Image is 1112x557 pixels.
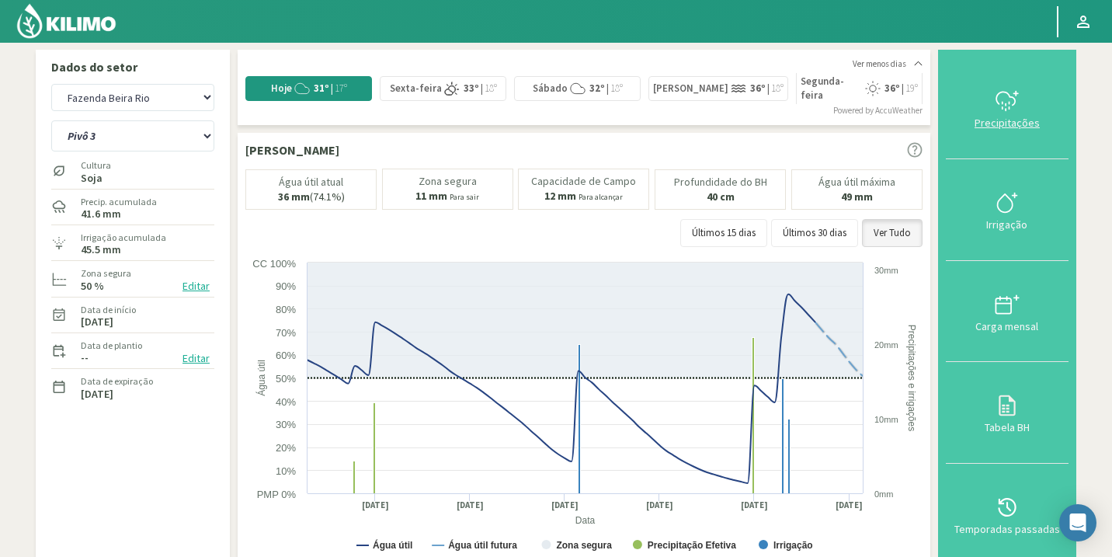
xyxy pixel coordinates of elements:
[544,189,576,203] b: 12 mm
[81,353,89,363] label: --
[836,500,863,511] text: [DATE]
[853,57,906,71] span: Ver menos dias
[279,176,343,188] p: Água útil atual
[906,325,917,431] text: Precipitações e irrigações
[81,374,153,388] label: Data de expiração
[419,176,477,187] p: Zona segura
[533,82,568,96] span: Sábado
[674,176,767,188] p: Profundidade do BH
[841,190,873,204] b: 49 mm
[276,304,296,315] text: 80%
[252,258,296,270] text: CC 100%
[278,190,310,204] b: 36 mm
[81,195,157,209] label: Precip. acumulada
[646,500,673,511] text: [DATE]
[950,422,1064,433] div: Tabela BH
[481,82,483,95] span: |
[680,219,767,247] button: Últimos 15 dias
[276,327,296,339] text: 70%
[773,540,813,551] text: Irrigação
[81,209,121,219] label: 41.6 mm
[16,2,117,40] img: Kilimo
[81,245,121,255] label: 45.5 mm
[81,173,111,183] label: Soja
[575,515,596,526] text: Data
[833,104,923,117] div: Powered by AccuWeather
[448,539,517,551] text: Água útil futura
[874,489,893,499] text: 0mm
[276,396,296,408] text: 40%
[245,141,339,159] p: [PERSON_NAME]
[178,350,214,367] button: Editar
[950,117,1064,128] div: Precipitações
[81,389,113,399] label: [DATE]
[884,82,900,95] strong: 36º
[81,158,111,172] label: Cultura
[178,277,214,295] button: Editar
[950,524,1064,534] div: Temporadas passadas
[653,82,728,96] span: [PERSON_NAME]
[271,82,292,96] span: Hoje
[946,261,1069,363] button: Carga mensal
[276,442,296,454] text: 20%
[276,373,296,385] text: 50%
[81,339,142,353] label: Data de plantio
[81,231,166,245] label: Irrigação acumulada
[278,191,345,203] p: (74.1%)
[741,500,768,511] text: [DATE]
[531,176,636,187] p: Capacidade de Campo
[314,82,329,95] strong: 31º
[333,82,347,95] span: 17º
[255,360,267,396] text: Água útil
[362,500,389,511] text: [DATE]
[707,190,735,204] b: 40 cm
[81,317,113,327] label: [DATE]
[276,350,296,361] text: 60%
[767,82,770,95] span: |
[950,321,1064,332] div: Carga mensal
[81,281,104,291] label: 50 %
[331,82,333,95] span: |
[276,419,296,430] text: 30%
[950,219,1064,230] div: Irrigação
[390,82,442,96] span: Sexta-feira
[609,82,623,95] span: 18º
[874,266,898,275] text: 30mm
[415,189,447,203] b: 11 mm
[750,82,766,95] strong: 36º
[946,159,1069,261] button: Irrigação
[373,539,412,551] text: Água útil
[51,57,214,76] p: Dados do setor
[770,82,784,95] span: 18º
[606,82,609,95] span: |
[648,540,736,551] text: Precipitação Efetiva
[257,489,297,500] text: PMP 0%
[551,500,579,511] text: [DATE]
[589,82,605,95] strong: 32º
[457,500,484,511] text: [DATE]
[818,176,895,188] p: Água útil máxima
[946,57,1069,159] button: Precipitações
[874,340,898,350] text: 20mm
[904,82,918,95] span: 19º
[946,362,1069,464] button: Tabela BH
[874,415,898,424] text: 10mm
[902,82,904,95] span: |
[579,192,623,202] small: Para alcançar
[81,303,136,317] label: Data de início
[483,82,497,95] span: 18º
[801,75,863,103] span: Segunda-feira
[771,219,858,247] button: Últimos 30 dias
[276,465,296,477] text: 10%
[81,266,131,280] label: Zona segura
[464,82,479,95] strong: 33º
[1059,504,1096,541] div: Open Intercom Messenger
[276,280,296,292] text: 90%
[556,540,612,551] text: Zona segura
[450,192,479,202] small: Para sair
[862,219,923,247] button: Ver Tudo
